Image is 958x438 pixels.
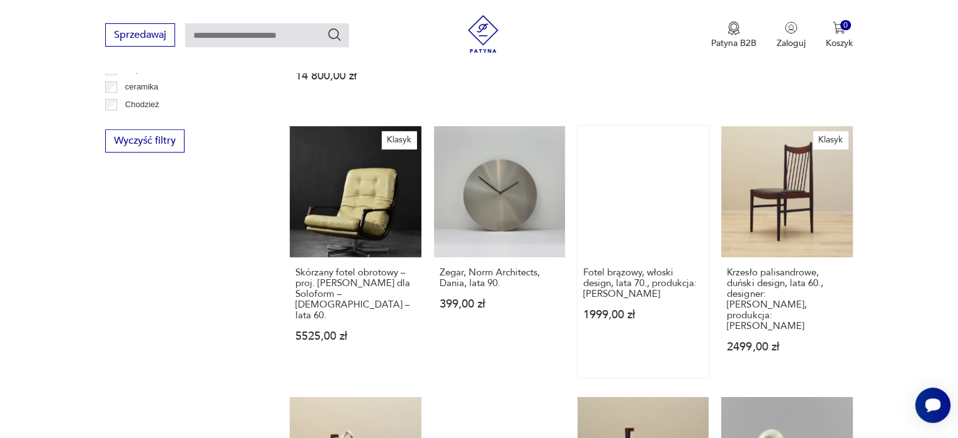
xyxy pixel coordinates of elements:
a: KlasykSkórzany fotel obrotowy – proj. Eugen Schmidt dla Soloform – Niemcy – lata 60.Skórzany fote... [290,126,421,377]
p: ceramika [125,80,159,94]
p: 2499,00 zł [727,342,847,352]
iframe: Smartsupp widget button [915,388,950,423]
p: Ćmielów [125,115,157,129]
p: Chodzież [125,98,159,112]
button: Patyna B2B [711,21,756,49]
p: 1999,00 zł [583,309,703,320]
h3: Skórzany fotel obrotowy – proj. [PERSON_NAME] dla Soloform – [DEMOGRAPHIC_DATA] – lata 60. [295,267,415,321]
p: 14 800,00 zł [295,71,415,81]
h3: Fotel brązowy, włoski design, lata 70., produkcja: [PERSON_NAME] [583,267,703,299]
div: 0 [840,20,851,31]
img: Ikonka użytkownika [785,21,797,34]
a: KlasykKrzesło palisandrowe, duński design, lata 60., designer: Arne Vodder, produkcja: SibastKrze... [721,126,852,377]
img: Ikona medalu [727,21,740,35]
a: Zegar, Norm Architects, Dania, lata 90.Zegar, Norm Architects, Dania, lata 90.399,00 zł [434,126,565,377]
button: Wyczyść filtry [105,129,185,153]
h3: Zegar, Norm Architects, Dania, lata 90. [440,267,559,289]
p: 5525,00 zł [295,331,415,342]
h3: Krzesło palisandrowe, duński design, lata 60., designer: [PERSON_NAME], produkcja: [PERSON_NAME] [727,267,847,331]
a: Ikona medaluPatyna B2B [711,21,756,49]
button: Zaloguj [777,21,806,49]
a: Fotel brązowy, włoski design, lata 70., produkcja: WłochyFotel brązowy, włoski design, lata 70., ... [578,126,709,377]
img: Patyna - sklep z meblami i dekoracjami vintage [464,15,502,53]
button: 0Koszyk [826,21,853,49]
button: Szukaj [327,27,342,42]
p: Zaloguj [777,37,806,49]
img: Ikona koszyka [833,21,845,34]
p: 399,00 zł [440,299,559,309]
p: Patyna B2B [711,37,756,49]
a: Sprzedawaj [105,32,175,40]
p: Koszyk [826,37,853,49]
button: Sprzedawaj [105,23,175,47]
